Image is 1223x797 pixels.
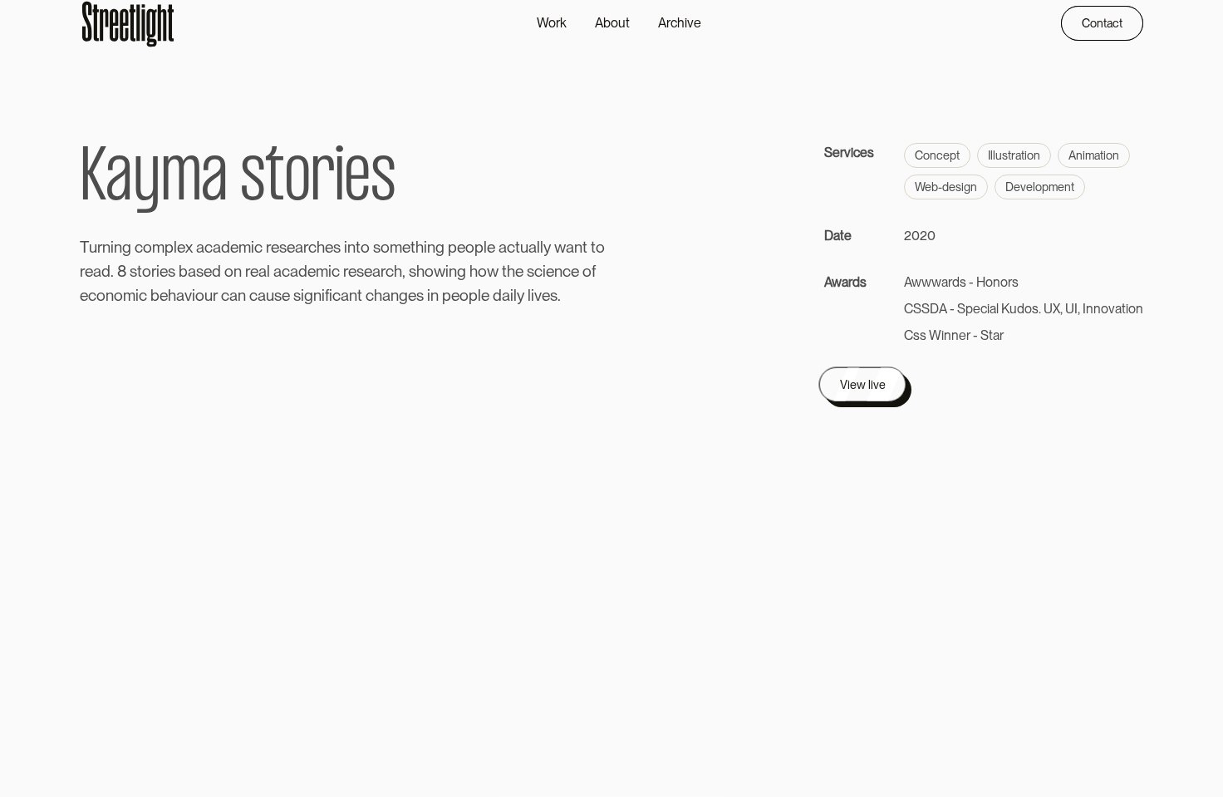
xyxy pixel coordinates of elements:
[531,284,534,308] span: i
[399,284,408,308] span: g
[168,284,176,308] span: h
[374,284,382,308] span: h
[192,284,195,308] span: i
[457,260,466,284] span: g
[517,284,524,308] span: y
[356,236,361,260] span: t
[101,260,111,284] span: d
[245,260,250,284] span: r
[274,284,282,308] span: s
[201,143,228,216] span: a
[265,143,283,216] span: t
[310,143,334,216] span: r
[333,236,341,260] span: s
[459,284,469,308] span: o
[97,236,102,260] span: r
[582,236,587,260] span: t
[271,236,279,260] span: e
[542,284,550,308] span: e
[139,284,147,308] span: c
[366,284,374,308] span: c
[135,284,139,308] span: i
[904,326,1004,346] p: Css Winner - Star
[390,236,402,260] span: m
[177,236,185,260] span: e
[381,260,386,284] span: r
[150,284,160,308] span: b
[106,143,132,216] span: a
[356,260,364,284] span: s
[152,236,165,260] span: m
[344,143,370,216] span: e
[591,236,596,260] span: t
[448,236,457,260] span: p
[254,236,263,260] span: c
[430,284,439,308] span: n
[824,274,867,290] strong: Awards
[349,284,357,308] span: n
[273,260,282,284] span: a
[298,260,307,284] span: d
[840,375,886,395] div: View live
[93,260,101,284] span: a
[381,236,390,260] span: o
[357,284,362,308] span: t
[332,284,341,308] span: c
[507,236,515,260] span: c
[213,236,221,260] span: a
[80,236,89,260] span: T
[329,284,332,308] span: i
[1082,13,1122,33] div: Contact
[295,236,303,260] span: a
[301,284,304,308] span: i
[176,284,184,308] span: a
[213,284,218,308] span: r
[117,260,126,284] span: 8
[266,284,274,308] span: u
[457,236,465,260] span: e
[527,260,534,284] span: s
[130,260,137,284] span: s
[434,260,445,284] span: w
[343,260,348,284] span: r
[111,236,114,260] span: i
[80,260,85,284] span: r
[279,236,287,260] span: s
[474,236,484,260] span: p
[143,236,152,260] span: o
[348,260,356,284] span: e
[550,284,557,308] span: s
[528,236,537,260] span: a
[520,236,528,260] span: u
[304,284,313,308] span: g
[160,284,168,308] span: e
[364,260,372,284] span: e
[249,284,258,308] span: c
[499,236,507,260] span: a
[230,236,238,260] span: e
[995,175,1085,199] div: Development
[427,236,435,260] span: n
[543,260,546,284] span: i
[106,284,114,308] span: n
[557,284,561,308] span: .
[290,260,298,284] span: a
[819,367,906,402] a: View live
[424,236,427,260] span: i
[515,260,523,284] span: e
[904,226,936,246] p: 2020
[102,236,111,260] span: n
[196,236,204,260] span: a
[445,260,449,284] span: i
[229,284,238,308] span: a
[316,260,328,284] span: m
[233,260,242,284] span: n
[204,260,212,284] span: e
[537,13,567,33] div: Work
[373,236,381,260] span: s
[566,236,574,260] span: a
[451,284,459,308] span: e
[204,284,213,308] span: u
[258,260,267,284] span: a
[179,260,188,284] span: b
